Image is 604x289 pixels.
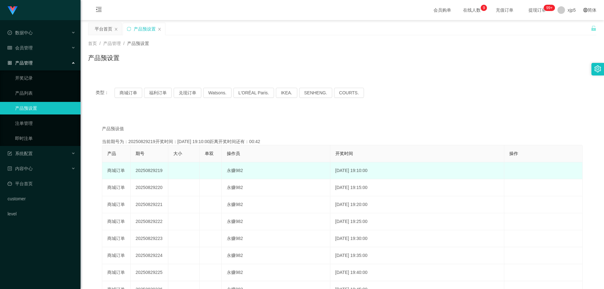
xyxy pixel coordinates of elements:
[8,192,75,205] a: customer
[330,179,504,196] td: [DATE] 19:15:00
[8,166,12,171] i: 图标: profile
[131,247,168,264] td: 20250829224
[102,179,131,196] td: 商城订单
[233,88,274,98] button: L'ORÉAL Paris.
[8,46,12,50] i: 图标: table
[509,151,518,156] span: 操作
[123,41,125,46] span: /
[158,27,161,31] i: 图标: close
[8,61,12,65] i: 图标: appstore-o
[222,179,330,196] td: 永赚982
[8,6,18,15] img: logo.9652507e.png
[203,88,232,98] button: Watsons.
[15,132,75,145] a: 即时注单
[276,88,297,98] button: IKEA.
[8,30,33,35] span: 数据中心
[15,102,75,114] a: 产品预设置
[227,151,240,156] span: 操作员
[131,213,168,230] td: 20250829222
[299,88,332,98] button: SENHENG.
[330,196,504,213] td: [DATE] 19:20:00
[222,230,330,247] td: 永赚982
[99,41,101,46] span: /
[460,8,484,12] span: 在线人数
[114,27,118,31] i: 图标: close
[334,88,364,98] button: COURTS.
[102,230,131,247] td: 商城订单
[127,41,149,46] span: 产品预设置
[594,65,601,72] i: 图标: setting
[330,264,504,281] td: [DATE] 19:40:00
[330,213,504,230] td: [DATE] 19:25:00
[330,247,504,264] td: [DATE] 19:35:00
[15,72,75,84] a: 开奖记录
[173,151,182,156] span: 大小
[222,264,330,281] td: 永赚982
[330,162,504,179] td: [DATE] 19:10:00
[102,213,131,230] td: 商城订单
[144,88,172,98] button: 福利订单
[8,31,12,35] i: 图标: check-circle-o
[8,208,75,220] a: level
[103,41,121,46] span: 产品管理
[174,88,201,98] button: 兑现订单
[102,196,131,213] td: 商城订单
[525,8,549,12] span: 提现订单
[107,151,116,156] span: 产品
[483,5,485,11] p: 9
[15,117,75,130] a: 注单管理
[583,8,588,12] i: 图标: global
[8,177,75,190] a: 图标: dashboard平台首页
[8,151,33,156] span: 系统配置
[205,151,214,156] span: 单双
[102,125,124,132] span: 产品预设值
[102,247,131,264] td: 商城订单
[102,264,131,281] td: 商城订单
[481,5,487,11] sup: 9
[222,162,330,179] td: 永赚982
[88,0,109,20] i: 图标: menu-fold
[222,213,330,230] td: 永赚982
[96,88,115,98] span: 类型：
[134,23,156,35] div: 产品预设置
[102,138,583,145] div: 当前期号为：20250829219开奖时间：[DATE] 19:10:00距离开奖时间还有：00:42
[102,162,131,179] td: 商城订单
[544,5,555,11] sup: 227
[222,196,330,213] td: 永赚982
[131,264,168,281] td: 20250829225
[127,27,131,31] i: 图标: sync
[591,25,596,31] i: 图标: unlock
[115,88,142,98] button: 商城订单
[222,247,330,264] td: 永赚982
[95,23,112,35] div: 平台首页
[131,196,168,213] td: 20250829221
[8,45,33,50] span: 会员管理
[493,8,517,12] span: 充值订单
[330,230,504,247] td: [DATE] 19:30:00
[15,87,75,99] a: 产品列表
[88,53,120,63] h1: 产品预设置
[131,179,168,196] td: 20250829220
[8,151,12,156] i: 图标: form
[8,166,33,171] span: 内容中心
[335,151,353,156] span: 开奖时间
[131,230,168,247] td: 20250829223
[88,41,97,46] span: 首页
[8,60,33,65] span: 产品管理
[136,151,144,156] span: 期号
[131,162,168,179] td: 20250829219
